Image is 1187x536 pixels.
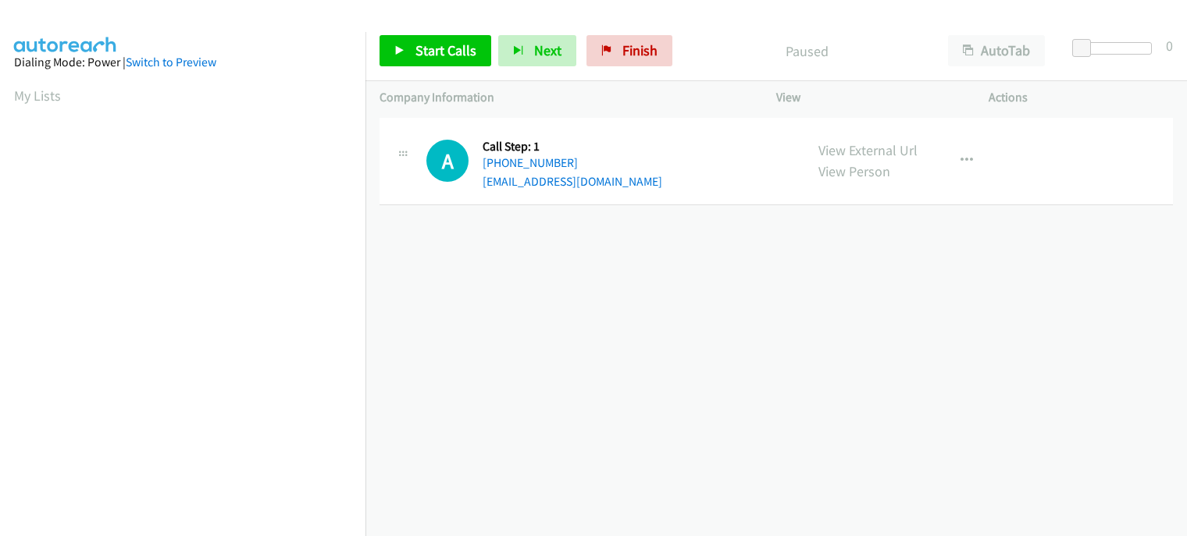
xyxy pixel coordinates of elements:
[415,41,476,59] span: Start Calls
[776,88,961,107] p: View
[426,140,469,182] div: The call is yet to be attempted
[622,41,658,59] span: Finish
[586,35,672,66] a: Finish
[483,174,662,189] a: [EMAIL_ADDRESS][DOMAIN_NAME]
[14,53,351,72] div: Dialing Mode: Power |
[380,88,748,107] p: Company Information
[1166,35,1173,56] div: 0
[534,41,561,59] span: Next
[818,141,918,159] a: View External Url
[818,162,890,180] a: View Person
[483,155,578,170] a: [PHONE_NUMBER]
[380,35,491,66] a: Start Calls
[989,88,1173,107] p: Actions
[426,140,469,182] h1: A
[126,55,216,69] a: Switch to Preview
[948,35,1045,66] button: AutoTab
[1080,42,1152,55] div: Delay between calls (in seconds)
[14,87,61,105] a: My Lists
[483,139,662,154] h5: Call Step: 1
[498,35,576,66] button: Next
[693,41,920,62] p: Paused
